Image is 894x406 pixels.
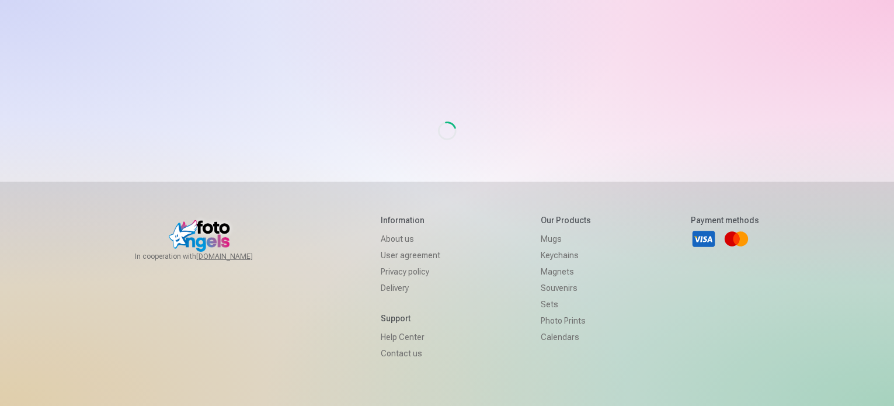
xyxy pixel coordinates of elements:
a: Keychains [541,247,591,263]
a: Help Center [381,329,440,345]
a: Privacy policy [381,263,440,280]
h5: Our products [541,214,591,226]
a: Photo prints [541,313,591,329]
a: Sets [541,296,591,313]
a: Magnets [541,263,591,280]
a: Visa [691,226,716,252]
a: Calendars [541,329,591,345]
h5: Payment methods [691,214,759,226]
span: In cooperation with [135,252,281,261]
a: Delivery [381,280,440,296]
a: Souvenirs [541,280,591,296]
a: About us [381,231,440,247]
a: [DOMAIN_NAME] [196,252,281,261]
a: Contact us [381,345,440,362]
h5: Support [381,313,440,324]
a: Mugs [541,231,591,247]
a: Mastercard [723,226,749,252]
h5: Information [381,214,440,226]
a: User agreement [381,247,440,263]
